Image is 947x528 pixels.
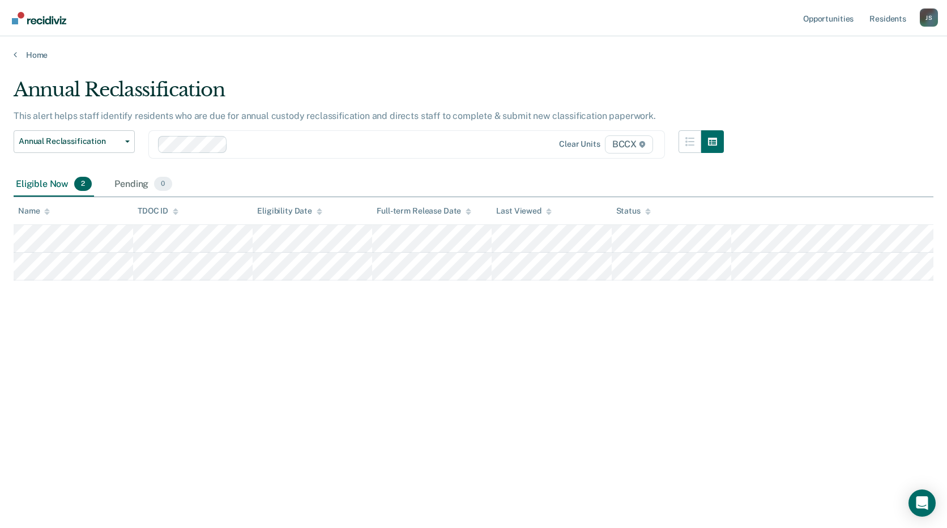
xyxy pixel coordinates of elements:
[920,8,938,27] div: J S
[257,206,322,216] div: Eligibility Date
[19,137,121,146] span: Annual Reclassification
[559,139,600,149] div: Clear units
[12,12,66,24] img: Recidiviz
[14,50,933,60] a: Home
[18,206,50,216] div: Name
[154,177,172,191] span: 0
[496,206,551,216] div: Last Viewed
[14,130,135,153] button: Annual Reclassification
[605,135,653,154] span: BCCX
[920,8,938,27] button: Profile dropdown button
[616,206,651,216] div: Status
[14,78,724,110] div: Annual Reclassification
[377,206,471,216] div: Full-term Release Date
[112,172,174,197] div: Pending0
[138,206,178,216] div: TDOC ID
[14,110,656,121] p: This alert helps staff identify residents who are due for annual custody reclassification and dir...
[908,489,936,517] div: Open Intercom Messenger
[14,172,94,197] div: Eligible Now2
[74,177,92,191] span: 2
